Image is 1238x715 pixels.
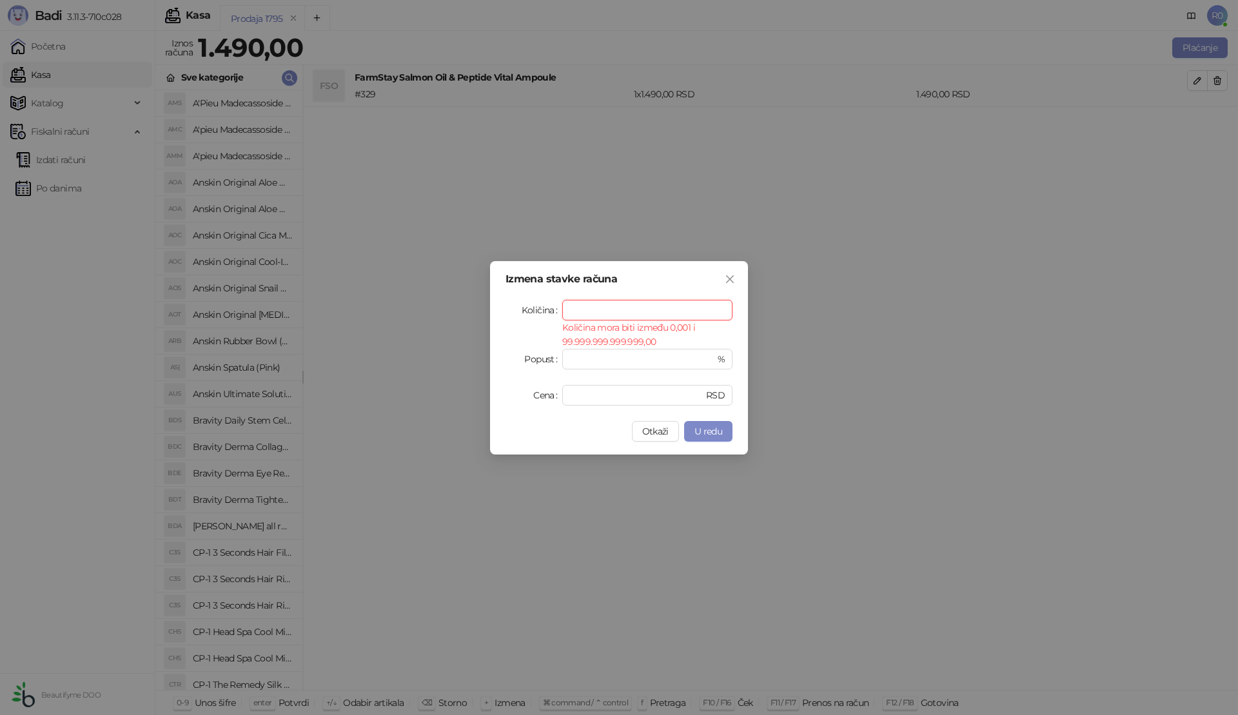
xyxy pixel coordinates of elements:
span: Otkaži [642,426,669,437]
div: Količina mora biti između 0,001 i 99.999.999.999.999,00 [562,320,732,349]
label: Količina [522,300,562,320]
input: Cena [570,386,703,405]
input: Količina [563,300,732,320]
label: Popust [524,349,562,369]
button: U redu [684,421,732,442]
label: Cena [533,385,562,406]
button: Otkaži [632,421,679,442]
span: close [725,274,735,284]
button: Close [720,269,740,289]
div: Izmena stavke računa [506,274,732,284]
input: Popust [570,349,715,369]
span: Zatvori [720,274,740,284]
span: U redu [694,426,722,437]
